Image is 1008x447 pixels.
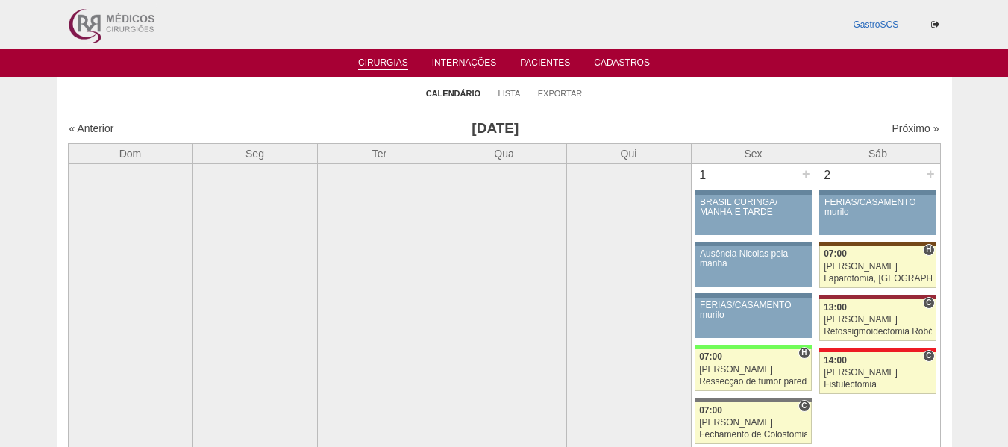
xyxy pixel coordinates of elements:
[699,351,722,362] span: 07:00
[924,164,937,184] div: +
[819,299,936,341] a: C 13:00 [PERSON_NAME] Retossigmoidectomia Robótica
[699,418,807,428] div: [PERSON_NAME]
[798,400,810,412] span: Consultório
[819,190,936,195] div: Key: Aviso
[691,143,816,163] th: Sex
[819,352,936,394] a: C 14:00 [PERSON_NAME] Fistulectomia
[695,298,811,338] a: FÉRIAS/CASAMENTO murilo
[800,164,813,184] div: +
[699,377,807,387] div: Ressecção de tumor parede abdominal pélvica
[695,293,811,298] div: Key: Aviso
[699,430,807,440] div: Fechamento de Colostomia ou Enterostomia
[816,164,839,187] div: 2
[520,57,570,72] a: Pacientes
[824,198,931,217] div: FÉRIAS/CASAMENTO murilo
[317,143,442,163] th: Ter
[695,242,811,246] div: Key: Aviso
[566,143,691,163] th: Qui
[695,190,811,195] div: Key: Aviso
[819,242,936,246] div: Key: Santa Joana
[699,405,722,416] span: 07:00
[700,249,807,269] div: Ausência Nicolas pela manhã
[695,402,811,444] a: C 07:00 [PERSON_NAME] Fechamento de Colostomia ou Enterostomia
[923,350,934,362] span: Consultório
[692,164,715,187] div: 1
[695,246,811,287] a: Ausência Nicolas pela manhã
[700,301,807,320] div: FÉRIAS/CASAMENTO murilo
[824,355,847,366] span: 14:00
[594,57,650,72] a: Cadastros
[695,195,811,235] a: BRASIL CURINGA/ MANHÃ E TARDE
[931,20,939,29] i: Sair
[824,315,932,325] div: [PERSON_NAME]
[442,143,566,163] th: Qua
[824,327,932,337] div: Retossigmoidectomia Robótica
[538,88,583,99] a: Exportar
[432,57,497,72] a: Internações
[192,143,317,163] th: Seg
[498,88,521,99] a: Lista
[819,348,936,352] div: Key: Assunção
[819,246,936,288] a: H 07:00 [PERSON_NAME] Laparotomia, [GEOGRAPHIC_DATA], Drenagem, Bridas
[853,19,898,30] a: GastroSCS
[824,262,932,272] div: [PERSON_NAME]
[923,297,934,309] span: Consultório
[278,118,713,140] h3: [DATE]
[824,302,847,313] span: 13:00
[816,143,940,163] th: Sáb
[699,365,807,375] div: [PERSON_NAME]
[798,347,810,359] span: Hospital
[824,248,847,259] span: 07:00
[892,122,939,134] a: Próximo »
[695,398,811,402] div: Key: Santa Catarina
[824,274,932,284] div: Laparotomia, [GEOGRAPHIC_DATA], Drenagem, Bridas
[69,122,114,134] a: « Anterior
[819,295,936,299] div: Key: Sírio Libanês
[358,57,408,70] a: Cirurgias
[695,345,811,349] div: Key: Brasil
[824,368,932,378] div: [PERSON_NAME]
[819,195,936,235] a: FÉRIAS/CASAMENTO murilo
[68,143,192,163] th: Dom
[923,244,934,256] span: Hospital
[824,380,932,390] div: Fistulectomia
[695,349,811,391] a: H 07:00 [PERSON_NAME] Ressecção de tumor parede abdominal pélvica
[700,198,807,217] div: BRASIL CURINGA/ MANHÃ E TARDE
[426,88,480,99] a: Calendário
